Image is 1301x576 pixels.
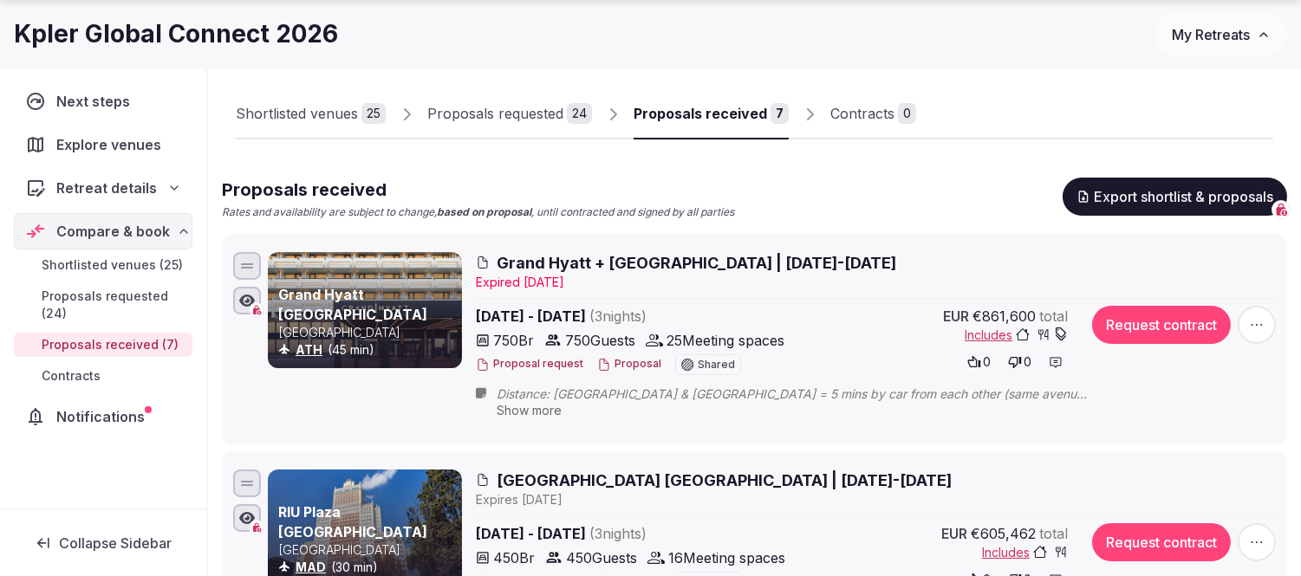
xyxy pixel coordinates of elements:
button: Proposal [597,357,661,372]
span: 16 Meeting spaces [668,547,785,568]
div: Proposals requested [427,103,563,124]
button: Includes [982,544,1068,561]
button: Request contract [1092,523,1231,561]
span: 450 Guests [566,547,637,568]
a: Shortlisted venues25 [236,89,386,139]
div: 24 [567,103,592,124]
span: 750 Guests [565,330,635,351]
button: My Retreats [1155,13,1287,56]
span: Compare & book [56,221,170,242]
a: Proposals requested (24) [14,284,192,326]
div: 0 [898,103,916,124]
span: 450 Br [493,547,535,568]
div: 7 [771,103,789,124]
p: [GEOGRAPHIC_DATA] [278,324,459,341]
span: Shared [698,359,735,370]
div: Contracts [830,103,894,124]
span: Proposals requested (24) [42,288,185,322]
h1: Kpler Global Connect 2026 [14,17,338,51]
div: Shortlisted venues [236,103,358,124]
div: (45 min) [278,341,459,359]
button: Request contract [1092,306,1231,344]
span: Retreat details [56,178,157,198]
a: MAD [296,560,326,574]
a: Grand Hyatt [GEOGRAPHIC_DATA] [278,286,427,322]
button: 0 [962,350,996,374]
button: MAD [296,559,326,576]
div: (30 min) [278,559,459,576]
span: Distance: [GEOGRAPHIC_DATA] & [GEOGRAPHIC_DATA] = 5 mins by car from each other (same avenue) On ... [497,385,1122,403]
div: Proposals received [634,103,767,124]
span: total [1039,306,1068,327]
span: Show more [497,403,562,417]
button: ATH [296,341,322,359]
span: Next steps [56,91,137,112]
a: Proposals requested24 [427,89,592,139]
span: EUR [941,523,967,544]
span: [DATE] - [DATE] [476,306,784,327]
a: Contracts0 [830,89,916,139]
span: €861,600 [972,306,1036,327]
a: RIU Plaza [GEOGRAPHIC_DATA] [278,503,427,540]
a: Explore venues [14,126,192,163]
a: Proposals received (7) [14,333,192,357]
span: My Retreats [1172,26,1250,43]
span: €605,462 [971,523,1036,544]
span: 750 Br [493,330,534,351]
span: [DATE] - [DATE] [476,523,785,544]
button: Export shortlist & proposals [1063,178,1287,216]
span: [GEOGRAPHIC_DATA] [GEOGRAPHIC_DATA] | [DATE]-[DATE] [497,469,952,491]
span: Notifications [56,406,152,427]
div: 25 [361,103,386,124]
span: EUR [943,306,969,327]
span: 0 [983,353,991,371]
a: Next steps [14,83,192,120]
button: Collapse Sidebar [14,524,192,562]
button: Proposal request [476,357,583,372]
a: ATH [296,342,322,357]
span: Collapse Sidebar [59,534,172,552]
h2: Proposals received [222,178,734,202]
span: Shortlisted venues (25) [42,256,183,274]
span: total [1039,523,1068,544]
div: Expire d [DATE] [476,274,1276,291]
span: Contracts [42,367,101,385]
a: Notifications [14,398,192,435]
a: Proposals received7 [634,89,789,139]
span: Explore venues [56,134,168,155]
p: [GEOGRAPHIC_DATA] [278,541,459,559]
a: Contracts [14,364,192,388]
button: Includes [965,327,1068,344]
div: Expire s [DATE] [476,491,1276,508]
span: 25 Meeting spaces [667,330,784,351]
a: Shortlisted venues (25) [14,253,192,277]
span: Grand Hyatt + [GEOGRAPHIC_DATA] | [DATE]-[DATE] [497,252,896,274]
span: Proposals received (7) [42,336,179,353]
span: ( 3 night s ) [589,307,647,325]
p: Rates and availability are subject to change, , until contracted and signed by all parties [222,205,734,220]
span: 0 [1024,353,1031,371]
button: 0 [1003,350,1037,374]
strong: based on proposal [437,205,531,218]
span: ( 3 night s ) [589,525,647,542]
